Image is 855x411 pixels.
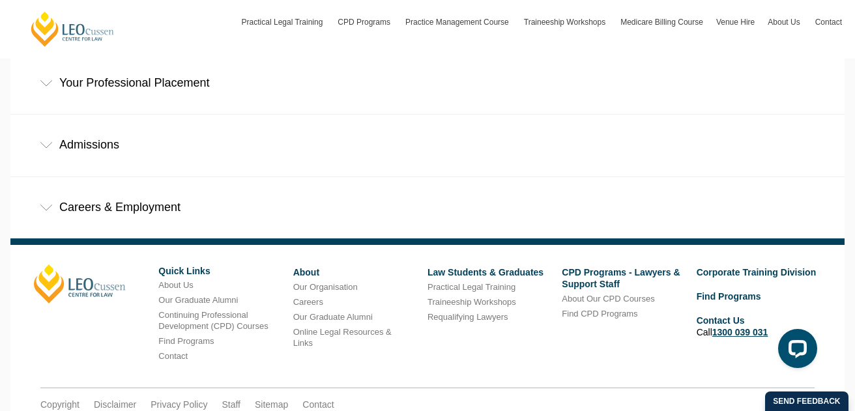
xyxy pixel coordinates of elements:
[34,264,126,304] a: [PERSON_NAME]
[293,312,373,322] a: Our Graduate Alumni
[158,351,188,361] a: Contact
[428,282,515,292] a: Practical Legal Training
[428,312,508,322] a: Requalifying Lawyers
[761,3,808,41] a: About Us
[710,3,761,41] a: Venue Hire
[697,315,745,326] a: Contact Us
[293,267,319,277] a: About
[40,399,80,410] a: Copyright
[428,297,516,307] a: Traineeship Workshops
[158,280,193,290] a: About Us
[697,291,761,302] a: Find Programs
[562,309,637,319] a: Find CPD Programs
[158,295,238,305] a: Our Graduate Alumni
[235,3,332,41] a: Practical Legal Training
[302,399,334,410] a: Contact
[517,3,614,41] a: Traineeship Workshops
[712,327,768,337] a: 1300 039 031
[399,3,517,41] a: Practice Management Course
[428,267,543,277] a: Law Students & Graduates
[10,53,845,113] div: Your Professional Placement
[768,324,822,378] iframe: LiveChat chat widget
[562,267,680,289] a: CPD Programs - Lawyers & Support Staff
[614,3,710,41] a: Medicare Billing Course
[331,3,399,41] a: CPD Programs
[94,399,136,410] a: Disclaimer
[158,310,268,331] a: Continuing Professional Development (CPD) Courses
[562,294,654,304] a: About Our CPD Courses
[151,399,207,410] a: Privacy Policy
[255,399,288,410] a: Sitemap
[293,327,392,348] a: Online Legal Resources & Links
[293,297,323,307] a: Careers
[29,10,116,48] a: [PERSON_NAME] Centre for Law
[809,3,848,41] a: Contact
[293,282,358,292] a: Our Organisation
[222,399,240,410] a: Staff
[10,177,845,238] div: Careers & Employment
[158,336,214,346] a: Find Programs
[158,266,283,276] h6: Quick Links
[10,115,845,175] div: Admissions
[697,313,821,340] li: Call
[697,267,817,277] a: Corporate Training Division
